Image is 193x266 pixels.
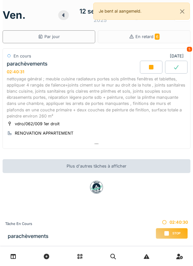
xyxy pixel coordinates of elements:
[7,69,24,74] div: 02:40:31
[93,3,190,20] div: Je bent al aangemeld.
[15,121,60,127] div: vdro/062/009 1er droit
[170,53,186,59] div: [DATE]
[90,181,103,194] img: badge-BVDL4wpA.svg
[15,130,73,136] div: RENOVATION APPARTEMENT
[187,47,192,52] div: 5
[79,6,121,16] div: 12 septembre
[135,34,160,39] span: En retard
[175,3,189,20] button: Close
[156,219,188,225] div: 02:40:30
[172,231,180,236] span: Stop
[3,9,26,21] h1: ven.
[7,76,186,119] div: nettoyage général ; meuble cuisine radiateurs portes sols plinthes fenêtres et tablettes, appliqu...
[3,159,190,173] div: Plus d'autres tâches à afficher
[38,34,60,40] div: Par jour
[155,34,160,40] span: 6
[7,61,48,67] div: parachèvements
[8,233,49,239] h3: parachèvements
[5,221,49,227] div: Tâche en cours
[94,16,107,24] div: 2025
[14,53,31,59] div: En cours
